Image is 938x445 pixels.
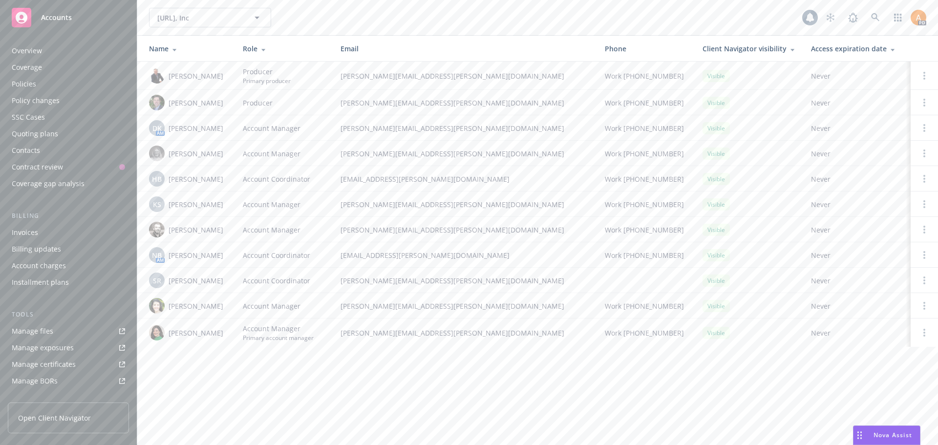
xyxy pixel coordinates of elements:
[243,77,291,85] span: Primary producer
[605,328,684,338] span: Work [PHONE_NUMBER]
[703,249,730,261] div: Visible
[703,224,730,236] div: Visible
[888,8,908,27] a: Switch app
[12,159,63,175] div: Contract review
[605,123,684,133] span: Work [PHONE_NUMBER]
[605,250,684,260] span: Work [PHONE_NUMBER]
[169,275,223,286] span: [PERSON_NAME]
[8,159,129,175] a: Contract review
[243,250,310,260] span: Account Coordinator
[169,250,223,260] span: [PERSON_NAME]
[605,225,684,235] span: Work [PHONE_NUMBER]
[703,43,795,54] div: Client Navigator visibility
[243,334,314,342] span: Primary account manager
[12,323,53,339] div: Manage files
[8,241,129,257] a: Billing updates
[8,211,129,221] div: Billing
[605,301,684,311] span: Work [PHONE_NUMBER]
[703,275,730,287] div: Visible
[12,275,69,290] div: Installment plans
[8,225,129,240] a: Invoices
[153,199,161,210] span: KS
[243,323,314,334] span: Account Manager
[341,275,589,286] span: [PERSON_NAME][EMAIL_ADDRESS][PERSON_NAME][DOMAIN_NAME]
[169,225,223,235] span: [PERSON_NAME]
[911,10,926,25] img: photo
[243,123,300,133] span: Account Manager
[811,98,903,108] span: Never
[8,310,129,319] div: Tools
[149,146,165,161] img: photo
[149,43,227,54] div: Name
[8,275,129,290] a: Installment plans
[149,298,165,314] img: photo
[243,275,310,286] span: Account Coordinator
[8,176,129,191] a: Coverage gap analysis
[811,43,903,54] div: Access expiration date
[811,71,903,81] span: Never
[605,148,684,159] span: Work [PHONE_NUMBER]
[243,174,310,184] span: Account Coordinator
[8,357,129,372] a: Manage certificates
[811,301,903,311] span: Never
[8,126,129,142] a: Quoting plans
[41,14,72,21] span: Accounts
[169,174,223,184] span: [PERSON_NAME]
[8,109,129,125] a: SSC Cases
[605,199,684,210] span: Work [PHONE_NUMBER]
[703,173,730,185] div: Visible
[152,123,162,133] span: DK
[12,43,42,59] div: Overview
[149,8,271,27] button: [URL], Inc
[341,98,589,108] span: [PERSON_NAME][EMAIL_ADDRESS][PERSON_NAME][DOMAIN_NAME]
[18,413,91,423] span: Open Client Navigator
[8,4,129,31] a: Accounts
[843,8,863,27] a: Report a Bug
[243,148,300,159] span: Account Manager
[811,328,903,338] span: Never
[341,328,589,338] span: [PERSON_NAME][EMAIL_ADDRESS][PERSON_NAME][DOMAIN_NAME]
[153,275,161,286] span: SR
[605,43,687,54] div: Phone
[169,301,223,311] span: [PERSON_NAME]
[149,325,165,340] img: photo
[12,241,61,257] div: Billing updates
[157,13,242,23] span: [URL], Inc
[243,98,273,108] span: Producer
[341,225,589,235] span: [PERSON_NAME][EMAIL_ADDRESS][PERSON_NAME][DOMAIN_NAME]
[341,301,589,311] span: [PERSON_NAME][EMAIL_ADDRESS][PERSON_NAME][DOMAIN_NAME]
[12,143,40,158] div: Contacts
[12,357,76,372] div: Manage certificates
[811,148,903,159] span: Never
[8,60,129,75] a: Coverage
[243,225,300,235] span: Account Manager
[811,225,903,235] span: Never
[8,340,129,356] a: Manage exposures
[149,68,165,84] img: photo
[12,126,58,142] div: Quoting plans
[8,373,129,389] a: Manage BORs
[12,225,38,240] div: Invoices
[8,93,129,108] a: Policy changes
[853,425,920,445] button: Nova Assist
[703,70,730,82] div: Visible
[341,199,589,210] span: [PERSON_NAME][EMAIL_ADDRESS][PERSON_NAME][DOMAIN_NAME]
[341,250,589,260] span: [EMAIL_ADDRESS][PERSON_NAME][DOMAIN_NAME]
[149,222,165,237] img: photo
[149,95,165,110] img: photo
[811,275,903,286] span: Never
[811,199,903,210] span: Never
[703,122,730,134] div: Visible
[341,43,589,54] div: Email
[821,8,840,27] a: Stop snowing
[152,250,162,260] span: NB
[853,426,866,445] div: Drag to move
[8,143,129,158] a: Contacts
[703,300,730,312] div: Visible
[811,174,903,184] span: Never
[8,43,129,59] a: Overview
[169,328,223,338] span: [PERSON_NAME]
[703,148,730,160] div: Visible
[12,390,86,405] div: Summary of insurance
